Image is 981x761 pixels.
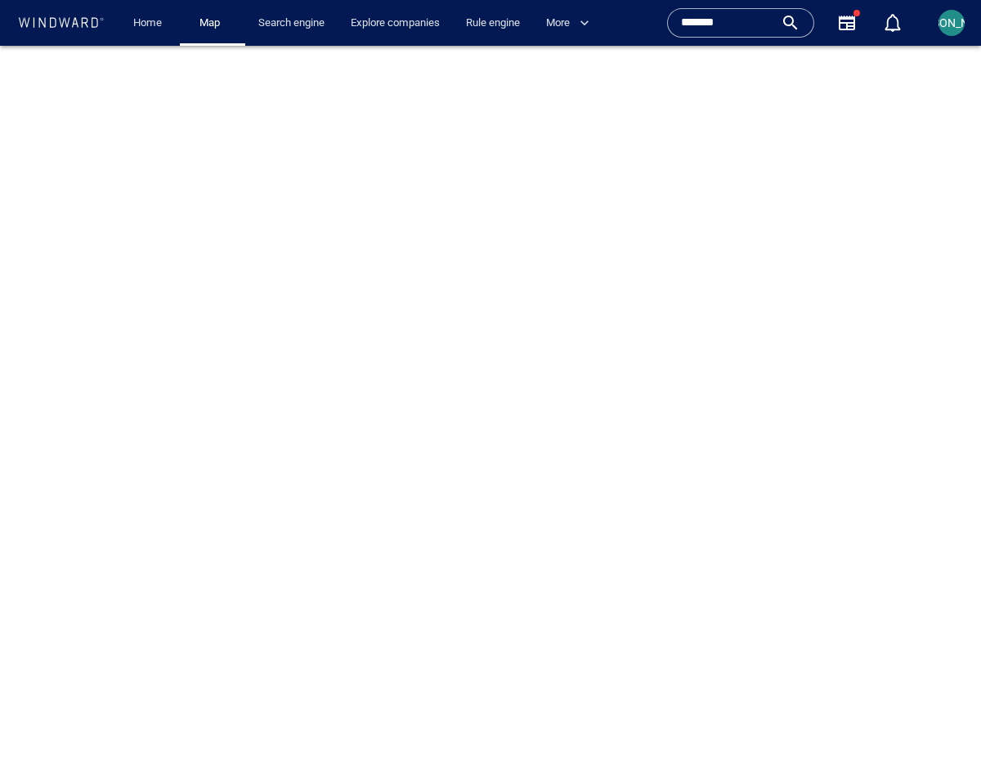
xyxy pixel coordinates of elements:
a: Search engine [252,9,331,38]
button: More [540,9,603,38]
a: Explore companies [344,9,446,38]
span: More [546,14,589,33]
a: Map [193,9,232,38]
button: Home [121,9,173,38]
div: Notification center [883,13,903,33]
a: Home [127,9,168,38]
iframe: Chat [912,687,969,749]
button: [PERSON_NAME] [935,7,968,39]
a: Rule engine [459,9,526,38]
button: Map [186,9,239,38]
